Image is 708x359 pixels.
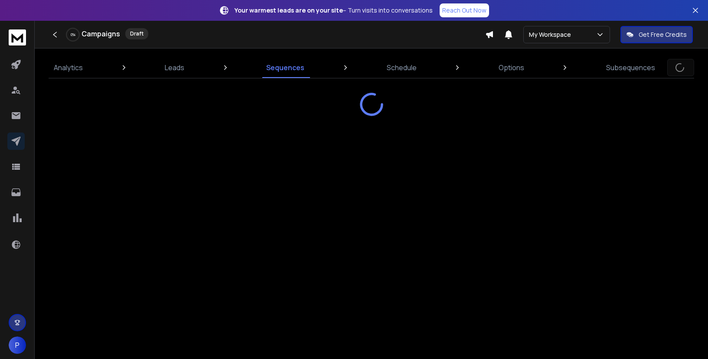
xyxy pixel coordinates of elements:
[620,26,693,43] button: Get Free Credits
[9,29,26,45] img: logo
[125,28,148,39] div: Draft
[493,57,529,78] a: Options
[529,30,574,39] p: My Workspace
[71,32,75,37] p: 0 %
[440,3,489,17] a: Reach Out Now
[82,29,120,39] h1: Campaigns
[9,336,26,354] button: P
[235,6,433,15] p: – Turn visits into conversations
[235,6,343,14] strong: Your warmest leads are on your site
[266,62,304,73] p: Sequences
[442,6,486,15] p: Reach Out Now
[387,62,417,73] p: Schedule
[160,57,189,78] a: Leads
[54,62,83,73] p: Analytics
[382,57,422,78] a: Schedule
[601,57,660,78] a: Subsequences
[49,57,88,78] a: Analytics
[606,62,655,73] p: Subsequences
[165,62,184,73] p: Leads
[261,57,310,78] a: Sequences
[639,30,687,39] p: Get Free Credits
[499,62,524,73] p: Options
